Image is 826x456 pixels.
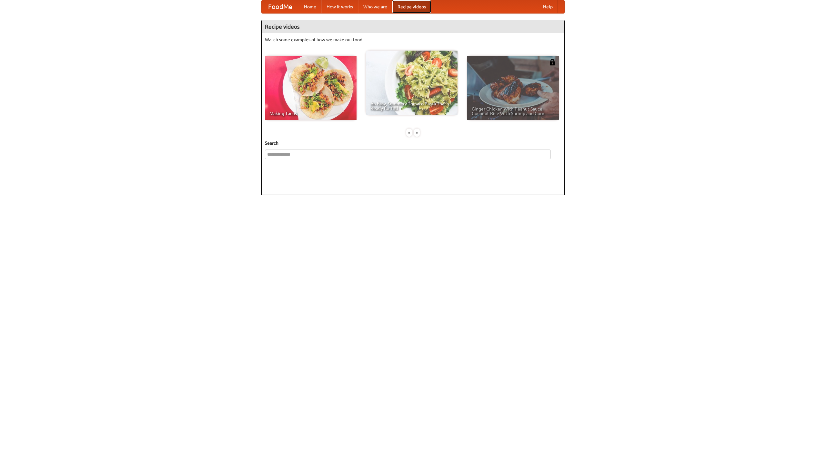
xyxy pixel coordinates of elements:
a: Recipe videos [392,0,431,13]
h5: Search [265,140,561,146]
p: Watch some examples of how we make our food! [265,36,561,43]
a: Making Tacos [265,56,357,120]
a: FoodMe [262,0,299,13]
a: Home [299,0,321,13]
a: Who we are [358,0,392,13]
a: An Easy, Summery Tomato Pasta That's Ready for Fall [366,51,458,115]
span: Making Tacos [269,111,352,116]
img: 483408.png [549,59,556,65]
div: » [414,129,420,137]
span: An Easy, Summery Tomato Pasta That's Ready for Fall [370,102,453,111]
a: Help [538,0,558,13]
h4: Recipe videos [262,20,564,33]
a: How it works [321,0,358,13]
div: « [406,129,412,137]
